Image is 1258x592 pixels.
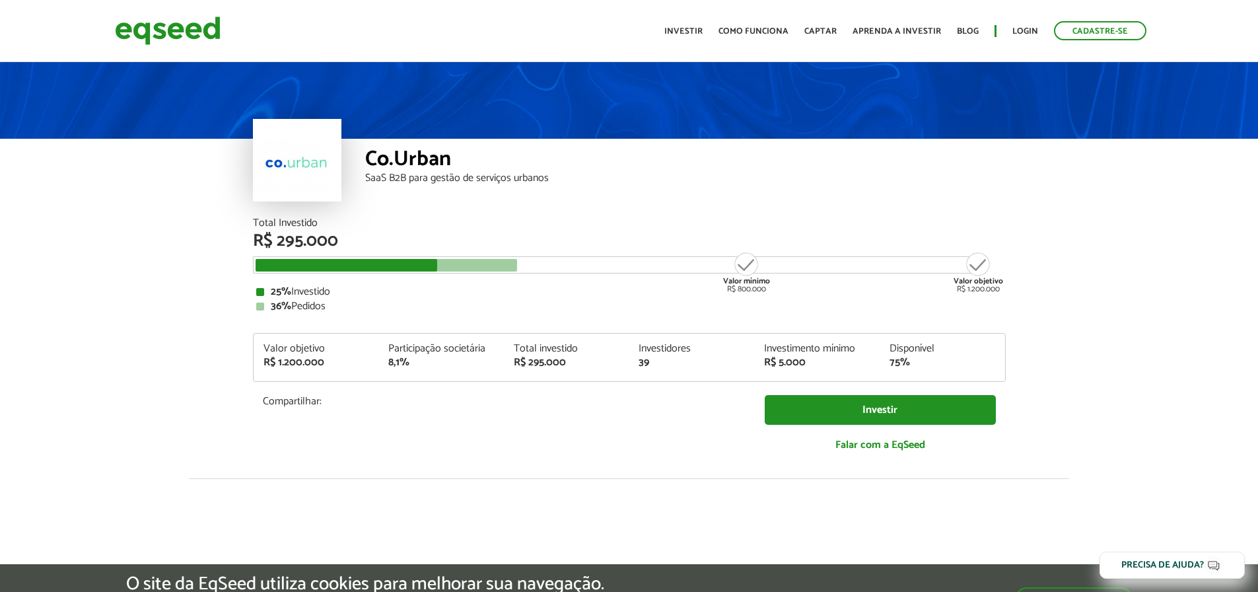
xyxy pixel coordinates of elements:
[365,173,1006,184] div: SaaS B2B para gestão de serviços urbanos
[954,275,1003,287] strong: Valor objetivo
[804,27,837,36] a: Captar
[263,357,369,368] div: R$ 1.200.000
[256,301,1002,312] div: Pedidos
[365,149,1006,173] div: Co.Urban
[765,431,996,459] a: Falar com a EqSeed
[890,357,995,368] div: 75%
[639,344,744,354] div: Investidores
[765,395,996,425] a: Investir
[256,287,1002,297] div: Investido
[514,344,619,354] div: Total investido
[764,357,870,368] div: R$ 5.000
[664,27,703,36] a: Investir
[718,27,788,36] a: Como funciona
[1012,27,1038,36] a: Login
[1054,21,1146,40] a: Cadastre-se
[639,357,744,368] div: 39
[253,218,1006,229] div: Total Investido
[253,233,1006,250] div: R$ 295.000
[853,27,941,36] a: Aprenda a investir
[723,275,770,287] strong: Valor mínimo
[957,27,979,36] a: Blog
[954,251,1003,293] div: R$ 1.200.000
[514,357,619,368] div: R$ 295.000
[388,357,494,368] div: 8,1%
[263,344,369,354] div: Valor objetivo
[764,344,870,354] div: Investimento mínimo
[388,344,494,354] div: Participação societária
[890,344,995,354] div: Disponível
[263,395,745,408] p: Compartilhar:
[722,251,771,293] div: R$ 800.000
[271,283,291,301] strong: 25%
[115,13,221,48] img: EqSeed
[271,297,291,315] strong: 36%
